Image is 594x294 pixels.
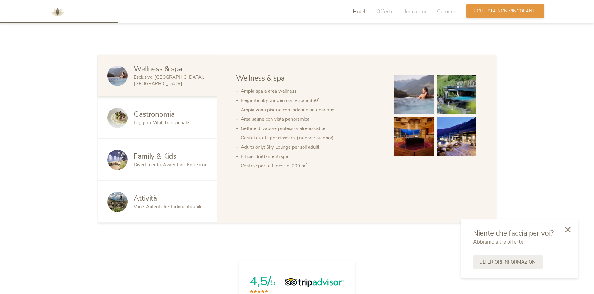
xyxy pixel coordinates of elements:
[353,8,365,15] span: Hotel
[241,152,382,161] li: Efficaci trattamenti spa
[376,8,394,15] span: Offerte
[241,105,382,114] li: Ampia zona piscine con indoor e outdoor pool
[241,114,382,124] li: Area saune con vista panoramica
[134,194,157,203] span: Attività
[437,8,455,15] span: Camere
[473,228,554,238] span: Niente che faccia per voi?
[241,142,382,152] li: Adults only: Sky Lounge per soli adulti
[48,2,67,21] img: AMONTI & LUNARIS Wellnessresort
[48,9,67,14] a: AMONTI & LUNARIS Wellnessresort
[250,273,271,290] span: 4,5/
[473,255,543,269] a: Ulteriori informazioni
[241,86,382,96] li: Ampia spa e area wellness
[134,64,182,74] span: Wellness & spa
[241,124,382,133] li: Gettate di vapore professionali e assistite
[134,161,207,168] span: Divertimento. Avventure. Emozioni.
[271,278,276,288] span: 5
[472,8,538,14] span: Richiesta non vincolante
[134,74,204,87] span: Esclusivo. [GEOGRAPHIC_DATA]. [GEOGRAPHIC_DATA].
[405,8,426,15] span: Immagini
[241,161,382,170] li: Centro sport e fitness di 200 m
[236,73,285,83] span: Wellness & spa
[285,278,344,287] img: Tripadvisor
[134,119,190,126] span: Leggera. Vital. Tradizionale.
[479,259,537,265] span: Ulteriori informazioni
[305,162,308,167] sup: 2
[473,238,525,245] span: Abbiamo altre offerte!
[241,96,382,105] li: Elegante Sky Garden con vista a 360°
[241,133,382,142] li: Oasi di quiete per rilassarsi (indoor e outdoor)
[134,152,176,161] span: Family & Kids
[134,203,202,210] span: Varie. Autentiche. Indimenticabili.
[134,110,175,119] span: Gastronomia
